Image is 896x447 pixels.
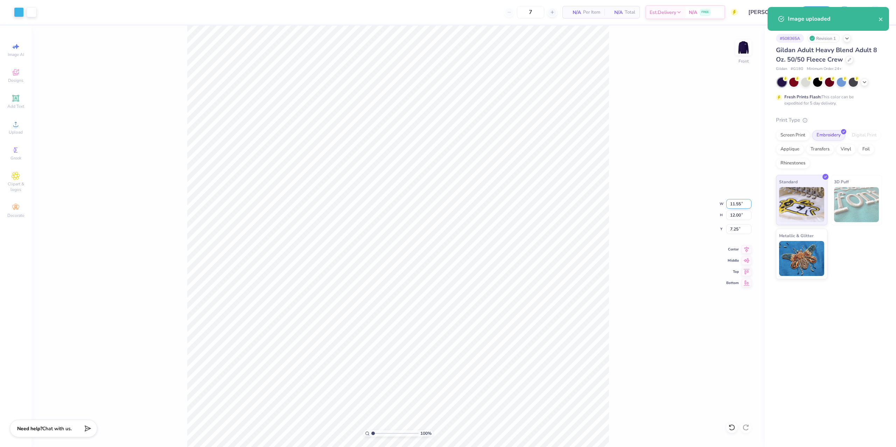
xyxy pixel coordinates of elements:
[517,6,544,19] input: – –
[3,181,28,192] span: Clipart & logos
[650,9,676,16] span: Est. Delivery
[743,5,794,19] input: Untitled Design
[726,281,739,285] span: Bottom
[7,104,24,109] span: Add Text
[8,52,24,57] span: Image AI
[689,9,697,16] span: N/A
[736,41,750,55] img: Front
[420,430,432,437] span: 100 %
[779,241,824,276] img: Metallic & Glitter
[834,187,879,222] img: 3D Puff
[776,46,877,64] span: Gildan Adult Heavy Blend Adult 8 Oz. 50/50 Fleece Crew
[701,10,709,15] span: FREE
[625,9,635,16] span: Total
[779,178,798,185] span: Standard
[779,232,814,239] span: Metallic & Glitter
[776,158,810,169] div: Rhinestones
[806,144,834,155] div: Transfers
[812,130,845,141] div: Embroidery
[776,130,810,141] div: Screen Print
[779,187,824,222] img: Standard
[10,155,21,161] span: Greek
[858,144,874,155] div: Foil
[776,116,882,124] div: Print Type
[738,58,749,64] div: Front
[878,15,883,23] button: close
[807,34,840,43] div: Revision 1
[791,66,803,72] span: # G180
[8,78,23,83] span: Designs
[726,269,739,274] span: Top
[776,66,787,72] span: Gildan
[836,144,856,155] div: Vinyl
[42,425,72,432] span: Chat with us.
[834,178,849,185] span: 3D Puff
[9,129,23,135] span: Upload
[776,34,804,43] div: # 508365A
[583,9,600,16] span: Per Item
[17,425,42,432] strong: Need help?
[784,94,870,106] div: This color can be expedited for 5 day delivery.
[609,9,623,16] span: N/A
[726,247,739,252] span: Center
[847,130,881,141] div: Digital Print
[776,144,804,155] div: Applique
[784,94,821,100] strong: Fresh Prints Flash:
[788,15,878,23] div: Image uploaded
[7,213,24,218] span: Decorate
[726,258,739,263] span: Middle
[567,9,581,16] span: N/A
[807,66,842,72] span: Minimum Order: 24 +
